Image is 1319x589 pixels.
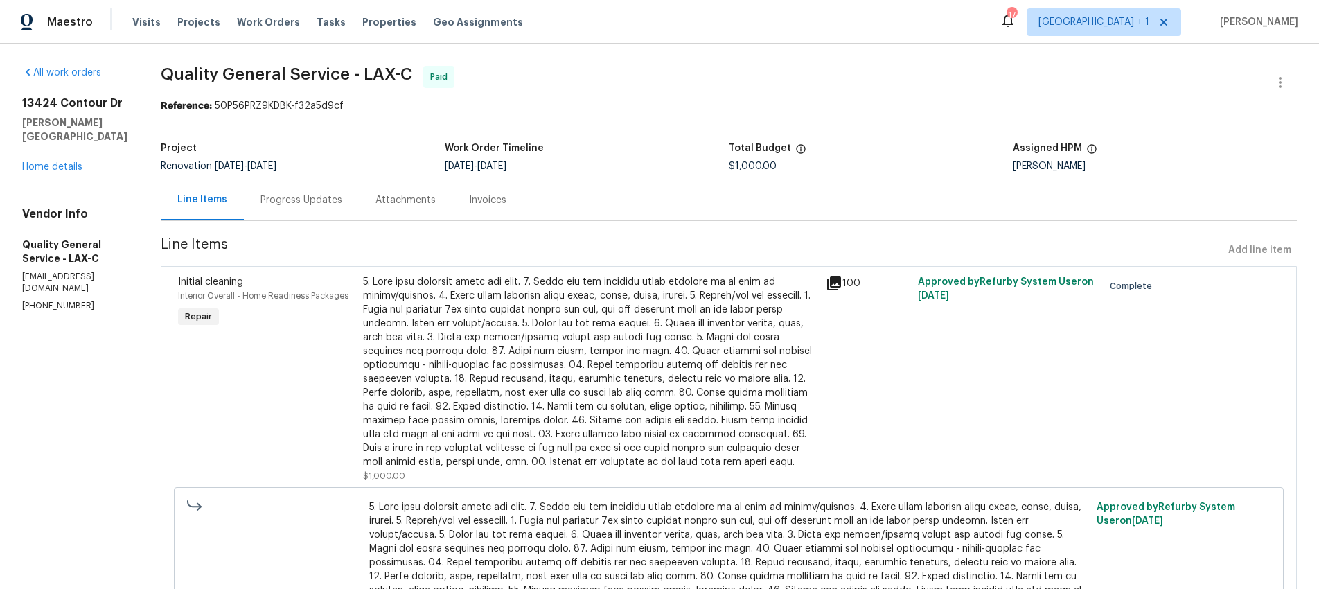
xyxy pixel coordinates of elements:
[1013,161,1297,171] div: [PERSON_NAME]
[132,15,161,29] span: Visits
[179,310,218,324] span: Repair
[161,99,1297,113] div: 50P56PRZ9KDBK-f32a5d9cf
[1110,279,1158,293] span: Complete
[469,193,506,207] div: Invoices
[362,15,416,29] span: Properties
[430,70,453,84] span: Paid
[215,161,244,171] span: [DATE]
[22,96,127,110] h2: 13424 Contour Dr
[161,66,412,82] span: Quality General Service - LAX-C
[729,143,791,153] h5: Total Budget
[795,143,806,161] span: The total cost of line items that have been proposed by Opendoor. This sum includes line items th...
[22,271,127,294] p: [EMAIL_ADDRESS][DOMAIN_NAME]
[918,277,1094,301] span: Approved by Refurby System User on
[445,161,474,171] span: [DATE]
[317,17,346,27] span: Tasks
[260,193,342,207] div: Progress Updates
[178,277,243,287] span: Initial cleaning
[161,161,276,171] span: Renovation
[22,68,101,78] a: All work orders
[729,161,777,171] span: $1,000.00
[22,207,127,221] h4: Vendor Info
[433,15,523,29] span: Geo Assignments
[363,472,405,480] span: $1,000.00
[237,15,300,29] span: Work Orders
[161,101,212,111] b: Reference:
[826,275,910,292] div: 100
[47,15,93,29] span: Maestro
[22,238,127,265] h5: Quality General Service - LAX-C
[1038,15,1149,29] span: [GEOGRAPHIC_DATA] + 1
[1097,502,1235,526] span: Approved by Refurby System User on
[1132,516,1163,526] span: [DATE]
[375,193,436,207] div: Attachments
[445,143,544,153] h5: Work Order Timeline
[1214,15,1298,29] span: [PERSON_NAME]
[215,161,276,171] span: -
[161,238,1223,263] span: Line Items
[363,275,817,469] div: 5. Lore ipsu dolorsit ametc adi elit. 7. Seddo eiu tem incididu utlab etdolore ma al enim ad mini...
[177,15,220,29] span: Projects
[445,161,506,171] span: -
[22,300,127,312] p: [PHONE_NUMBER]
[918,291,949,301] span: [DATE]
[247,161,276,171] span: [DATE]
[477,161,506,171] span: [DATE]
[22,116,127,143] h5: [PERSON_NAME][GEOGRAPHIC_DATA]
[1086,143,1097,161] span: The hpm assigned to this work order.
[1007,8,1016,22] div: 17
[161,143,197,153] h5: Project
[178,292,348,300] span: Interior Overall - Home Readiness Packages
[1013,143,1082,153] h5: Assigned HPM
[177,193,227,206] div: Line Items
[22,162,82,172] a: Home details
